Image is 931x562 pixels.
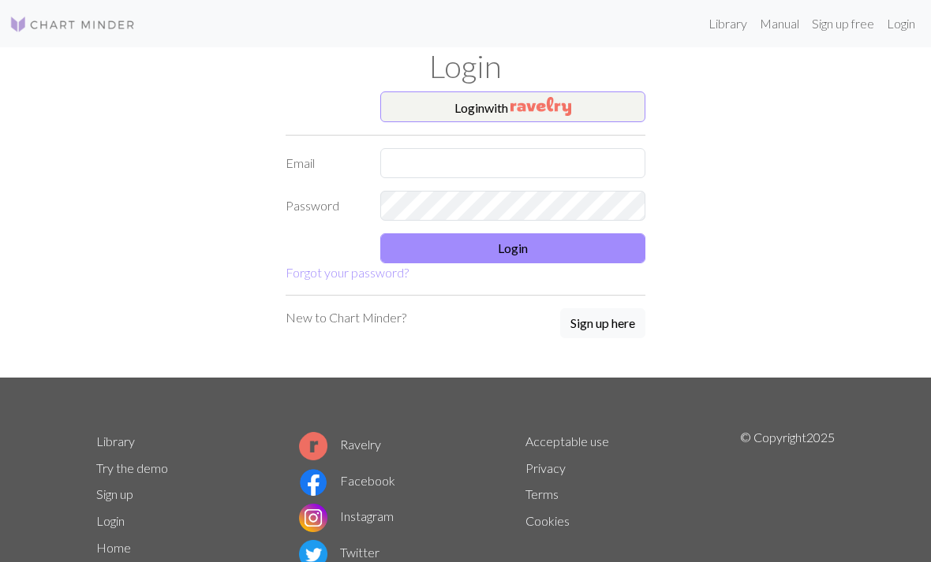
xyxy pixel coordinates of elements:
a: Twitter [299,545,380,560]
a: Acceptable use [525,434,609,448]
a: Forgot your password? [286,265,409,280]
img: Ravelry logo [299,432,327,460]
a: Sign up free [806,8,881,39]
a: Ravelry [299,437,381,452]
label: Email [276,148,371,178]
a: Home [96,540,131,555]
button: Loginwith [380,91,645,123]
img: Facebook logo [299,468,327,497]
button: Sign up here [560,308,645,338]
a: Sign up [96,486,133,501]
img: Instagram logo [299,504,327,532]
a: Try the demo [96,460,168,475]
a: Cookies [525,513,570,528]
img: Logo [9,15,136,34]
a: Privacy [525,460,566,475]
img: Ravelry [510,97,571,116]
a: Library [96,434,135,448]
a: Terms [525,486,559,501]
h1: Login [87,47,844,85]
a: Library [702,8,753,39]
a: Login [96,513,125,528]
a: Manual [753,8,806,39]
label: Password [276,191,371,221]
a: Sign up here [560,308,645,340]
a: Facebook [299,473,395,488]
a: Login [881,8,922,39]
button: Login [380,233,645,263]
p: New to Chart Minder? [286,308,406,327]
a: Instagram [299,508,394,523]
